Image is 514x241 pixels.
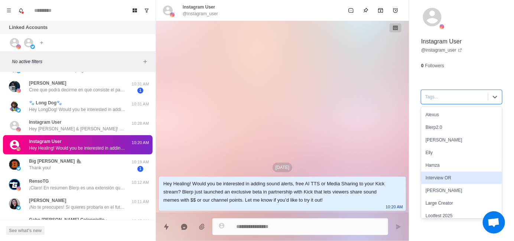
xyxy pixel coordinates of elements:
[195,219,209,234] button: Add media
[29,126,126,132] p: Hey [PERSON_NAME] & [PERSON_NAME]! Would you be interested in adding sound alerts, free AI TTS or...
[9,81,20,92] img: picture
[421,172,502,184] div: Interview OR
[273,163,293,172] p: [DATE]
[29,106,126,113] p: Hey LongDog! Would you be interested in adding sound alerts, free AI TTS or Media Sharing to your...
[12,58,141,65] p: No active filters
[358,3,373,18] button: Pin
[131,120,150,127] p: 10:28 AM
[141,57,150,66] button: Add filters
[16,186,21,191] img: picture
[421,209,502,222] div: Lootfest 2025
[183,4,215,10] p: Instagram User
[9,101,20,112] img: picture
[391,219,406,234] button: Send message
[183,10,218,17] p: @instagram_user
[29,87,126,93] p: Cree que podrá decirme en qué consiste el paquete de créditos?
[9,198,20,209] img: picture
[129,4,141,16] button: Board View
[9,179,20,190] img: picture
[421,159,502,172] div: Hamza
[37,38,46,47] button: Add account
[29,145,126,152] p: Hey Healing! Would you be interested in adding sound alerts, free AI TTS or Media Sharing to your...
[15,4,27,16] button: Notifications
[16,108,21,113] img: picture
[440,25,444,29] img: picture
[425,62,444,69] p: Followers
[421,47,462,53] a: @instagram_user
[131,101,150,107] p: 10:31 AM
[29,204,126,211] p: ¡No te preocupes! Si quieres probarla en el futuro siempre me puedes escribir 😊
[30,45,35,49] img: picture
[373,3,388,18] button: Archive
[131,81,150,87] p: 10:31 AM
[421,134,502,146] div: [PERSON_NAME]
[483,211,505,234] a: Open chat
[16,88,21,93] img: picture
[159,219,174,234] button: Quick replies
[421,184,502,197] div: [PERSON_NAME]
[16,127,21,132] img: picture
[421,197,502,209] div: Large Creator
[29,80,66,87] p: [PERSON_NAME]
[131,159,150,165] p: 10:19 AM
[163,180,390,204] div: Hey Healing! Would you be interested in adding sound alerts, free AI TTS or Media Sharing to your...
[16,166,21,171] img: picture
[9,159,20,170] img: picture
[29,100,62,106] p: 🐾 Long Dog🐾
[131,140,150,146] p: 10:20 AM
[131,218,150,224] p: 10:07 AM
[29,178,49,185] p: RensoTG
[29,165,51,171] p: Thank you!
[16,45,21,49] img: picture
[421,37,462,46] p: Instagram User
[177,219,192,234] button: Reply with AI
[170,13,175,17] img: picture
[137,166,143,172] span: 1
[131,179,150,186] p: 10:12 AM
[421,146,502,159] div: Elly
[421,108,502,121] div: Alexus
[386,203,403,211] p: 10:20 AM
[344,3,358,18] button: Mark as unread
[141,4,153,16] button: Show unread conversations
[421,62,424,69] p: 0
[29,138,61,145] p: Instagram User
[29,119,61,126] p: Instagram User
[421,121,502,134] div: Blerp2.0
[29,197,66,204] p: [PERSON_NAME]
[16,206,21,210] img: picture
[29,185,126,191] p: ¡Claro! En resumen Blerp es una extensión que instalas en tu stream. A través de la extensión tus...
[29,158,82,165] p: Big [PERSON_NAME] 🦍
[3,4,15,16] button: Menu
[6,226,45,235] button: See what's new
[137,88,143,94] span: 1
[29,216,131,230] p: Gabo [PERSON_NAME] Colonniello - [PERSON_NAME]
[388,3,403,18] button: Add reminder
[9,24,48,31] p: Linked Accounts
[131,199,150,205] p: 10:11 AM
[16,147,21,151] img: picture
